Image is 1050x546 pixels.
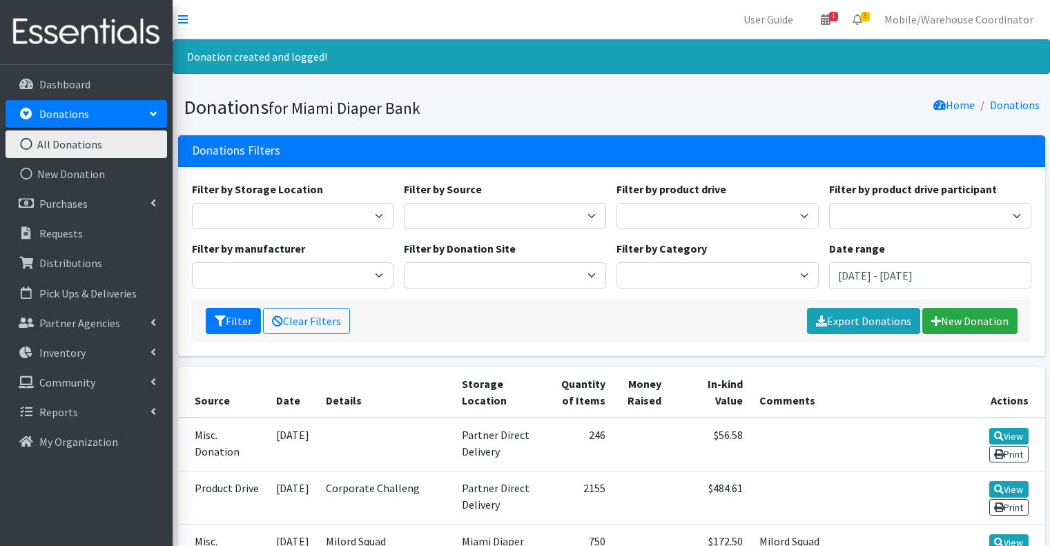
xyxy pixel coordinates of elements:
[989,499,1029,516] a: Print
[192,240,305,257] label: Filter by manufacturer
[178,367,268,418] th: Source
[989,428,1029,445] a: View
[873,6,1044,33] a: Mobile/Warehouse Coordinator
[454,471,546,524] td: Partner Direct Delivery
[6,9,167,55] img: HumanEssentials
[178,418,268,471] td: Misc. Donation
[268,418,318,471] td: [DATE]
[39,77,90,91] p: Dashboard
[39,226,83,240] p: Requests
[269,98,420,118] small: for Miami Diaper Bank
[829,12,838,21] span: 1
[546,367,614,418] th: Quantity of Items
[454,418,546,471] td: Partner Direct Delivery
[39,256,102,270] p: Distributions
[616,240,707,257] label: Filter by Category
[192,144,280,158] h3: Donations Filters
[6,220,167,247] a: Requests
[616,181,726,197] label: Filter by product drive
[268,471,318,524] td: [DATE]
[39,316,120,330] p: Partner Agencies
[39,197,88,211] p: Purchases
[990,98,1040,112] a: Donations
[751,367,975,418] th: Comments
[989,446,1029,462] a: Print
[178,471,268,524] td: Product Drive
[842,6,873,33] a: 3
[670,367,750,418] th: In-kind Value
[6,280,167,307] a: Pick Ups & Deliveries
[829,262,1031,289] input: January 1, 2011 - December 31, 2011
[807,308,920,334] a: Export Donations
[546,471,614,524] td: 2155
[6,130,167,158] a: All Donations
[6,190,167,217] a: Purchases
[263,308,350,334] a: Clear Filters
[6,398,167,426] a: Reports
[829,181,997,197] label: Filter by product drive participant
[39,435,118,449] p: My Organization
[6,428,167,456] a: My Organization
[6,100,167,128] a: Donations
[39,286,137,300] p: Pick Ups & Deliveries
[39,346,86,360] p: Inventory
[6,369,167,396] a: Community
[6,160,167,188] a: New Donation
[989,481,1029,498] a: View
[318,367,454,418] th: Details
[670,418,750,471] td: $56.58
[6,339,167,367] a: Inventory
[670,471,750,524] td: $484.61
[810,6,842,33] a: 1
[861,12,870,21] span: 3
[318,471,454,524] td: Corporate Challeng
[39,107,89,121] p: Donations
[546,418,614,471] td: 246
[173,39,1050,74] div: Donation created and logged!
[6,309,167,337] a: Partner Agencies
[39,376,95,389] p: Community
[192,181,323,197] label: Filter by Storage Location
[6,249,167,277] a: Distributions
[404,181,482,197] label: Filter by Source
[829,240,885,257] label: Date range
[454,367,546,418] th: Storage Location
[268,367,318,418] th: Date
[6,70,167,98] a: Dashboard
[922,308,1018,334] a: New Donation
[933,98,975,112] a: Home
[206,308,261,334] button: Filter
[614,367,670,418] th: Money Raised
[404,240,516,257] label: Filter by Donation Site
[184,95,607,119] h1: Donations
[975,367,1045,418] th: Actions
[732,6,804,33] a: User Guide
[39,405,78,419] p: Reports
